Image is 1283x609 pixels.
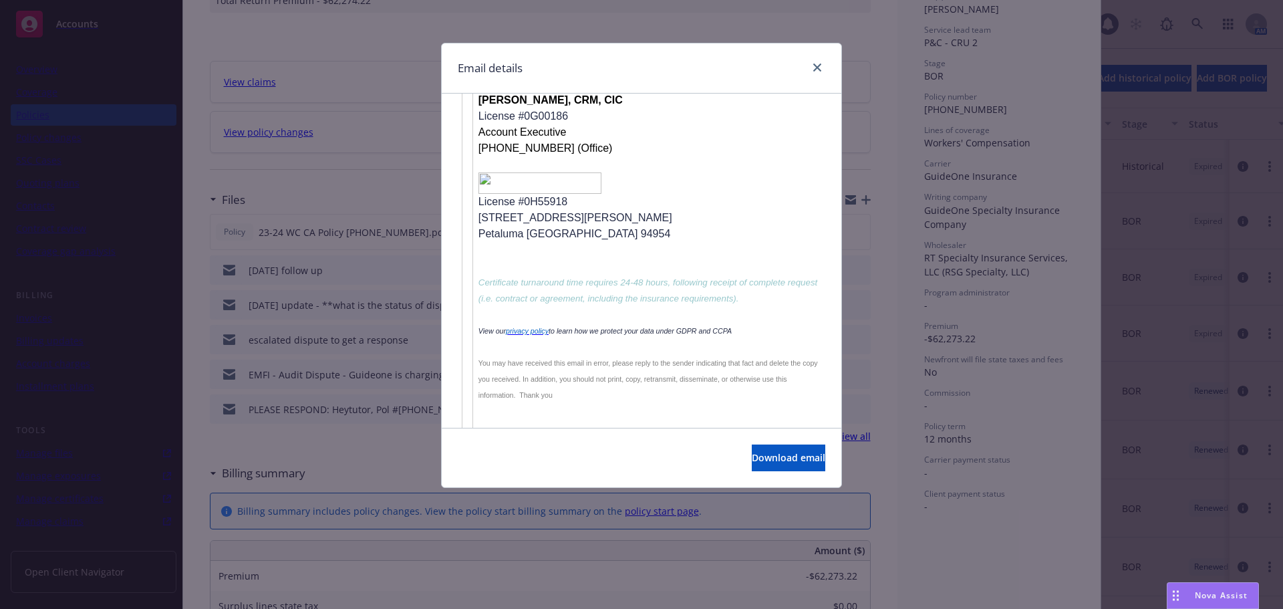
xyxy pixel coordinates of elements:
span: Petaluma [GEOGRAPHIC_DATA] 94954 [478,228,671,239]
div: Drag to move [1167,583,1184,608]
span: View our [478,327,506,335]
span: privacy policy [506,327,549,335]
span: [STREET_ADDRESS][PERSON_NAME] [478,212,672,223]
span: Nova Assist [1195,590,1248,601]
span: You may have received this email in error, please reply to the sender indicating that fact and de... [478,359,818,399]
button: Nova Assist [1167,582,1259,609]
span: Certificate turnaround time requires 24-48 hours, following receipt of complete request (i.e. con... [478,277,817,303]
a: privacy policy [506,324,549,336]
span: to learn how we protect your data under GDPR and CCPA [549,327,732,335]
